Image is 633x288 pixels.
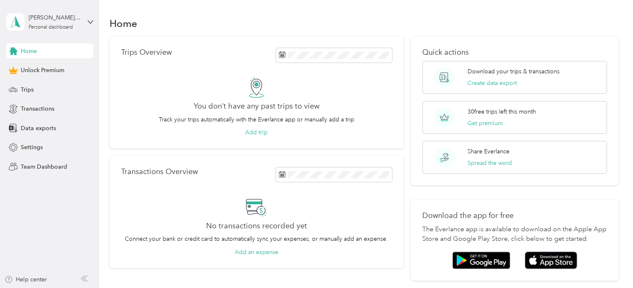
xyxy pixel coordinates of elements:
img: App store [525,252,577,269]
p: Trips Overview [121,48,172,57]
p: Quick actions [422,48,607,57]
p: Download your trips & transactions [467,67,560,76]
h2: No transactions recorded yet [206,222,307,230]
button: Add an expense [235,248,278,257]
p: The Everlance app is available to download on the Apple App Store and Google Play Store, click be... [422,225,607,244]
p: 30 free trips left this month [467,107,536,116]
div: [PERSON_NAME][EMAIL_ADDRESS][DOMAIN_NAME] [29,13,80,22]
p: Download the app for free [422,211,607,220]
button: Help center [5,275,47,284]
span: Unlock Premium [21,66,64,75]
div: Personal dashboard [29,25,73,30]
p: Transactions Overview [121,167,198,176]
button: Spread the word [467,159,512,167]
span: Home [21,47,37,56]
p: Track your trips automatically with the Everlance app or manually add a trip [159,115,354,124]
span: Trips [21,85,34,94]
button: Get premium [467,119,503,128]
p: Connect your bank or credit card to automatically sync your expenses, or manually add an expense. [125,235,388,243]
span: Settings [21,143,43,152]
span: Transactions [21,104,54,113]
button: Add trip [245,128,268,137]
iframe: Everlance-gr Chat Button Frame [587,242,633,288]
span: Data exports [21,124,56,133]
h2: You don’t have any past trips to view [194,102,319,111]
p: Share Everlance [467,147,509,156]
h1: Home [110,19,137,28]
button: Create data export [467,79,517,87]
span: Team Dashboard [21,162,67,171]
img: Google play [452,252,510,269]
